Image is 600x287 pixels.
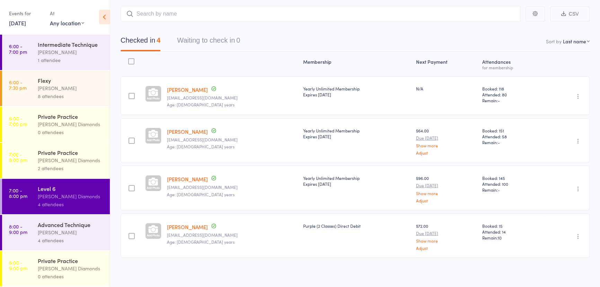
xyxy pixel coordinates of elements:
[2,251,110,286] a: 8:00 -9:00 pmPrivate Practice[PERSON_NAME] Diamonds0 attendees
[303,86,410,97] div: Yearly Unlimited Membership
[38,228,104,236] div: [PERSON_NAME]
[50,8,84,19] div: At
[38,128,104,136] div: 0 attendees
[167,175,208,183] a: [PERSON_NAME]
[157,36,160,44] div: 4
[38,164,104,172] div: 2 attendees
[498,97,500,103] span: -
[416,136,476,140] small: Due [DATE]
[167,128,208,135] a: [PERSON_NAME]
[303,181,410,187] div: Expires [DATE]
[38,221,104,228] div: Advanced Technique
[9,19,26,27] a: [DATE]
[416,183,476,188] small: Due [DATE]
[563,38,586,45] div: Last name
[300,55,413,73] div: Membership
[482,181,542,187] span: Attended: 100
[413,55,479,73] div: Next Payment
[2,143,110,178] a: 7:00 -8:00 pmPrivate Practice[PERSON_NAME] Diamonds2 attendees
[482,65,542,70] div: for membership
[177,33,240,51] button: Waiting to check in0
[482,139,542,145] span: Remain:
[121,6,520,22] input: Search by name
[167,95,298,100] small: Samantharose.dasilva1997@hotmail.com
[303,128,410,139] div: Yearly Unlimited Membership
[38,236,104,244] div: 4 attendees
[167,137,298,142] small: roisin.gc@hotmail.com
[482,187,542,193] span: Remain:
[416,231,476,236] small: Due [DATE]
[303,92,410,97] div: Expires [DATE]
[38,113,104,120] div: Private Practice
[2,179,110,214] a: 7:00 -8:00 pmLevel 6[PERSON_NAME] Diamonds4 attendees
[167,239,235,245] span: Age: [DEMOGRAPHIC_DATA] years
[38,200,104,208] div: 4 attendees
[303,223,410,229] div: Purple (2 Classes) Direct Debit
[236,36,240,44] div: 0
[303,175,410,187] div: Yearly Unlimited Membership
[38,156,104,164] div: [PERSON_NAME] Diamonds
[167,223,208,231] a: [PERSON_NAME]
[38,149,104,156] div: Private Practice
[482,235,542,241] span: Remain:
[416,191,476,195] a: Show more
[550,7,590,21] button: CSV
[9,43,27,54] time: 6:00 - 7:00 pm
[2,107,110,142] a: 6:00 -7:00 pmPrivate Practice[PERSON_NAME] Diamonds0 attendees
[38,120,104,128] div: [PERSON_NAME] Diamonds
[546,38,562,45] label: Sort by
[416,150,476,155] a: Adjust
[482,223,542,229] span: Booked: 15
[9,8,43,19] div: Events for
[482,133,542,139] span: Attended: 58
[9,260,27,271] time: 8:00 - 9:00 pm
[38,77,104,84] div: Flexy
[482,229,542,235] span: Attended: 14
[38,84,104,92] div: [PERSON_NAME]
[38,257,104,264] div: Private Practice
[38,48,104,56] div: [PERSON_NAME]
[482,97,542,103] span: Remain:
[167,185,298,190] small: josievgarratt@gmail.com
[2,71,110,106] a: 6:00 -7:30 pmFlexy[PERSON_NAME]8 attendees
[416,143,476,148] a: Show more
[303,133,410,139] div: Expires [DATE]
[416,246,476,250] a: Adjust
[9,188,27,199] time: 7:00 - 8:00 pm
[482,92,542,97] span: Attended: 80
[2,35,110,70] a: 6:00 -7:00 pmIntermediate Technique[PERSON_NAME]1 attendee
[121,33,160,51] button: Checked in4
[38,192,104,200] div: [PERSON_NAME] Diamonds
[498,187,500,193] span: -
[482,128,542,133] span: Booked: 151
[479,55,545,73] div: Atten­dances
[482,86,542,92] span: Booked: 118
[167,191,235,197] span: Age: [DEMOGRAPHIC_DATA] years
[9,224,27,235] time: 8:00 - 9:00 pm
[167,102,235,107] span: Age: [DEMOGRAPHIC_DATA] years
[50,19,84,27] div: Any location
[167,143,235,149] span: Age: [DEMOGRAPHIC_DATA] years
[498,235,502,241] span: 10
[416,198,476,203] a: Adjust
[9,115,27,127] time: 6:00 - 7:00 pm
[416,86,476,92] div: N/A
[482,175,542,181] span: Booked: 145
[9,151,27,163] time: 7:00 - 8:00 pm
[498,139,500,145] span: -
[416,128,476,155] div: $64.00
[167,86,208,93] a: [PERSON_NAME]
[416,238,476,243] a: Show more
[38,92,104,100] div: 8 attendees
[38,272,104,280] div: 0 attendees
[416,175,476,202] div: $96.00
[2,215,110,250] a: 8:00 -9:00 pmAdvanced Technique[PERSON_NAME]4 attendees
[38,41,104,48] div: Intermediate Technique
[38,264,104,272] div: [PERSON_NAME] Diamonds
[38,185,104,192] div: Level 6
[167,233,298,237] small: jillmcb@hotmail.com
[416,223,476,250] div: $72.00
[9,79,27,90] time: 6:00 - 7:30 pm
[38,56,104,64] div: 1 attendee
